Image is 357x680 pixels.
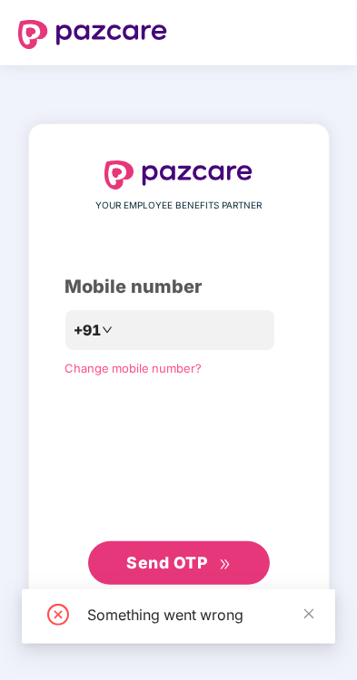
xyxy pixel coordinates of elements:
[104,160,253,189] img: logo
[302,607,315,620] span: close
[126,553,207,572] span: Send OTP
[65,361,203,375] a: Change mobile number?
[65,273,293,301] div: Mobile number
[88,541,270,585] button: Send OTPdouble-right
[219,559,231,570] span: double-right
[47,604,69,626] span: close-circle
[95,199,262,213] span: YOUR EMPLOYEE BENEFITS PARTNER
[18,20,167,49] img: logo
[87,604,313,626] div: Something went wrong
[102,325,113,335] span: down
[74,319,102,342] span: +91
